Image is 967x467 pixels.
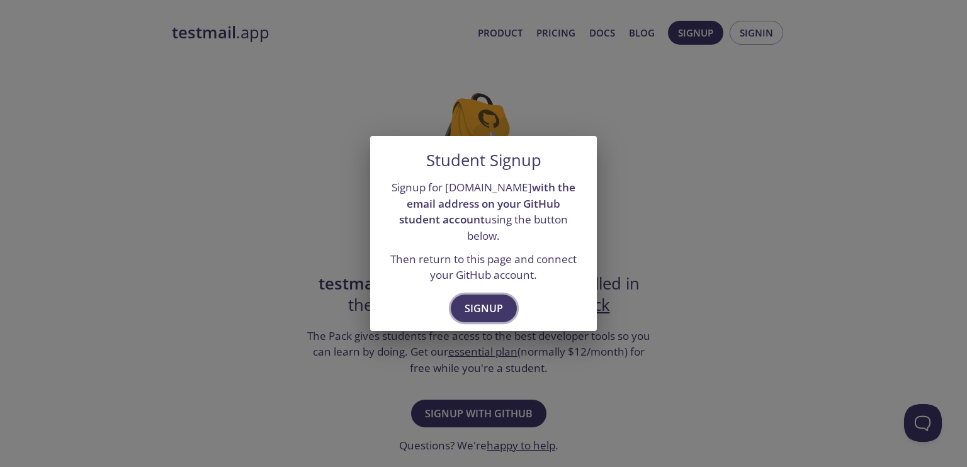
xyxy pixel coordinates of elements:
button: Signup [451,295,517,322]
p: Then return to this page and connect your GitHub account. [385,251,582,283]
h5: Student Signup [426,151,541,170]
p: Signup for [DOMAIN_NAME] using the button below. [385,179,582,244]
strong: with the email address on your GitHub student account [399,180,575,227]
span: Signup [465,300,503,317]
